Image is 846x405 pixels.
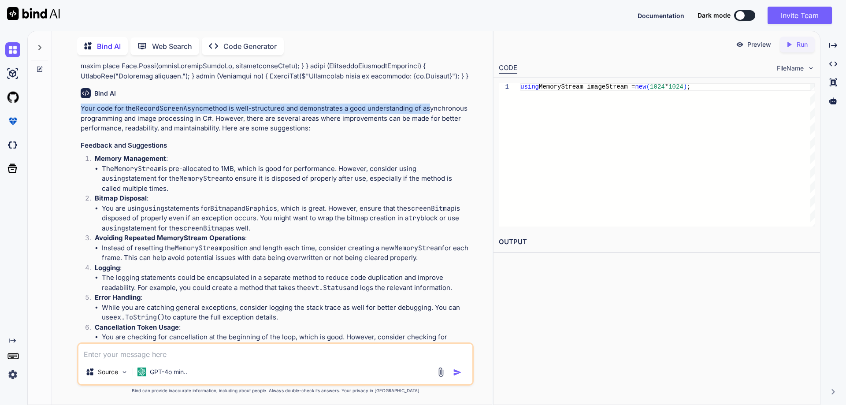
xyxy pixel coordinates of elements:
button: Documentation [638,11,684,20]
p: : [95,323,472,333]
code: using [105,224,125,233]
p: Web Search [152,41,192,52]
button: Invite Team [768,7,832,24]
code: screenBitmap [179,224,227,233]
code: using [105,174,125,183]
li: Instead of resetting the position and length each time, consider creating a new for each frame. T... [102,243,472,263]
p: Bind AI [97,41,121,52]
img: GPT-4o mini [137,368,146,376]
li: You are using statements for and , which is great. However, ensure that the is disposed of proper... [102,204,472,234]
span: FileName [777,64,804,73]
p: Your code for the method is well-structured and demonstrates a good understanding of asynchronous... [81,104,472,134]
code: screenBitmap [407,204,455,213]
li: While you are catching general exceptions, consider logging the stack trace as well for better de... [102,303,472,323]
li: The is pre-allocated to 1MB, which is good for performance. However, consider using a statement f... [102,164,472,194]
li: The logging statements could be encapsulated in a separate method to reduce code duplication and ... [102,273,472,293]
p: : [95,154,472,164]
span: ; [687,83,690,90]
h3: Feedback and Suggestions [81,141,472,151]
strong: Logging [95,264,120,272]
img: darkCloudIdeIcon [5,137,20,152]
p: : [95,233,472,243]
code: MemoryStream [394,244,442,253]
img: preview [736,41,744,48]
p: Source [98,368,118,376]
span: ( [646,83,649,90]
strong: Avoiding Repeated MemoryStream Operations [95,234,245,242]
code: using [145,204,164,213]
strong: Bitmap Disposal [95,194,147,202]
code: evt.Status [307,283,347,292]
span: Dark mode [698,11,731,20]
code: MemoryStream [175,244,223,253]
img: Bind AI [7,7,60,20]
img: chat [5,42,20,57]
div: 1 [499,83,509,91]
p: : [95,293,472,303]
code: MemoryStream [179,174,227,183]
img: Pick Models [121,368,128,376]
p: Run [797,40,808,49]
h2: OUTPUT [493,232,820,253]
p: Preview [747,40,771,49]
code: Bitmap [210,204,234,213]
span: ) [683,83,686,90]
code: Graphics [245,204,277,213]
span: 1024 [668,83,683,90]
img: icon [453,368,462,377]
img: settings [5,367,20,382]
strong: Cancellation Token Usage [95,323,179,331]
img: ai-studio [5,66,20,81]
p: Code Generator [223,41,277,52]
img: premium [5,114,20,129]
strong: Memory Management [95,154,166,163]
code: MemoryStream [114,164,162,173]
code: ex.ToString() [113,313,165,322]
img: githubLight [5,90,20,105]
p: Bind can provide inaccurate information, including about people. Always double-check its answers.... [77,387,474,394]
span: new [635,83,646,90]
img: chevron down [807,64,815,72]
li: You are checking for cancellation at the beginning of the loop, which is good. However, consider ... [102,332,472,362]
h6: Bind AI [94,89,116,98]
span: using [520,83,539,90]
strong: Error Handling [95,293,141,301]
img: attachment [436,367,446,377]
span: MemoryStream imageStream = [539,83,635,90]
span: 1024 [650,83,665,90]
p: : [95,193,472,204]
span: Documentation [638,12,684,19]
code: try [408,214,420,223]
p: : [95,263,472,273]
p: GPT-4o min.. [150,368,187,376]
div: CODE [499,63,517,74]
code: RecordScreenAsync [136,104,203,113]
